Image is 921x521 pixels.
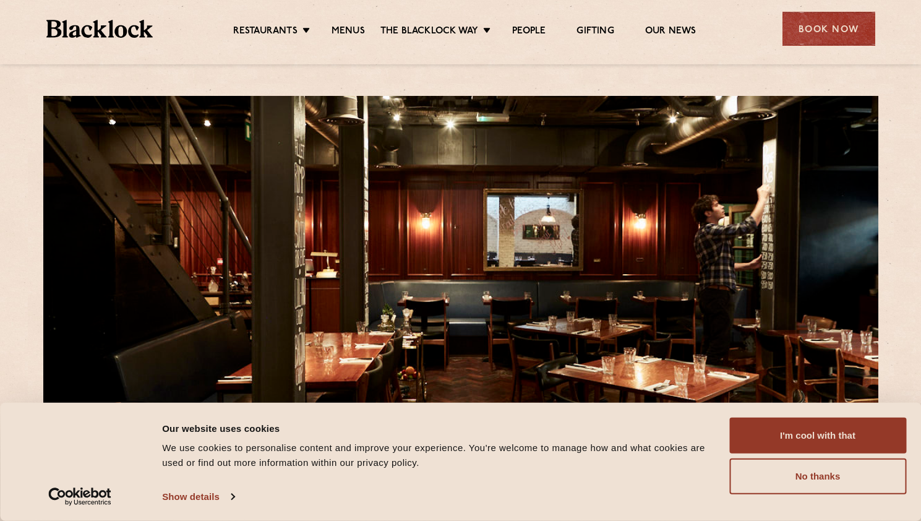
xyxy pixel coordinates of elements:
[645,25,696,39] a: Our News
[782,12,875,46] div: Book Now
[46,20,153,38] img: BL_Textured_Logo-footer-cropped.svg
[26,488,134,506] a: Usercentrics Cookiebot - opens in a new window
[729,418,906,454] button: I'm cool with that
[332,25,365,39] a: Menus
[162,421,715,436] div: Our website uses cookies
[380,25,478,39] a: The Blacklock Way
[729,459,906,494] button: No thanks
[162,441,715,470] div: We use cookies to personalise content and improve your experience. You're welcome to manage how a...
[512,25,546,39] a: People
[576,25,614,39] a: Gifting
[233,25,298,39] a: Restaurants
[162,488,234,506] a: Show details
